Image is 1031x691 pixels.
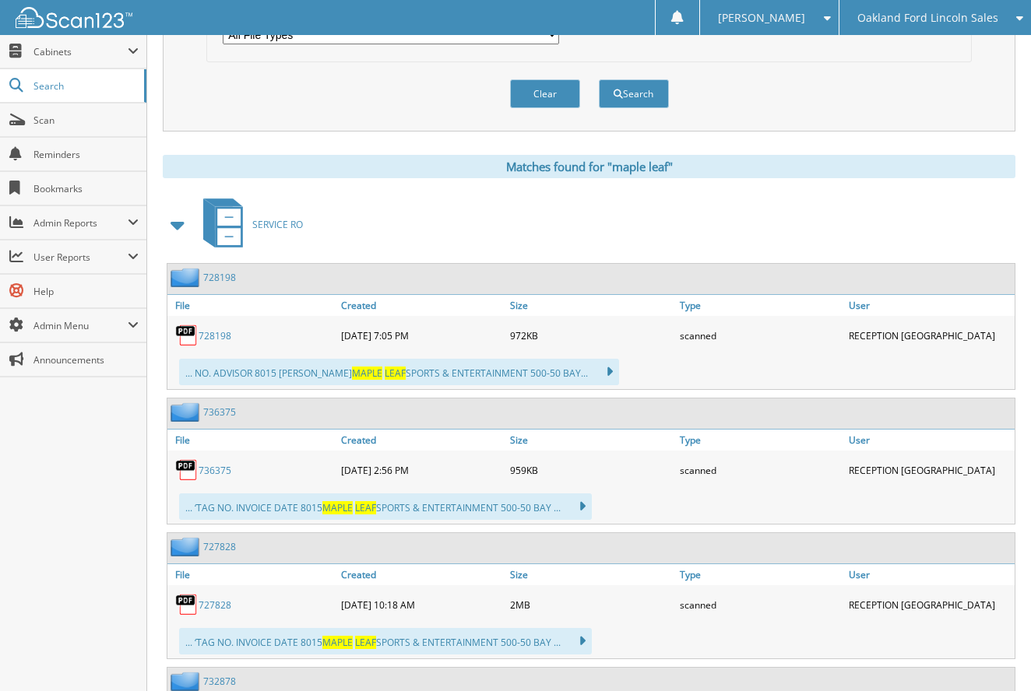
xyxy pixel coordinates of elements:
[337,589,507,620] div: [DATE] 10:18 AM
[16,7,132,28] img: scan123-logo-white.svg
[252,218,303,231] span: SERVICE RO
[167,564,337,585] a: File
[322,636,353,649] span: MAPLE
[203,675,236,688] a: 732878
[167,295,337,316] a: File
[676,454,846,486] div: scanned
[175,324,199,347] img: PDF.png
[203,540,236,553] a: 727828
[33,114,139,127] span: Scan
[33,45,128,58] span: Cabinets
[337,295,507,316] a: Created
[179,628,592,654] div: ... ‘TAG NO. INVOICE DATE 8015 SPORTS & ENTERTAINMENT 500-50 BAY ...
[718,13,805,23] span: [PERSON_NAME]
[179,359,619,385] div: ... NO. ADVISOR 8015 [PERSON_NAME] SPORTS & ENTERTAINMENT 500-50 BAY...
[845,430,1015,451] a: User
[676,295,846,316] a: Type
[506,564,676,585] a: Size
[171,537,203,556] img: folder2.png
[337,320,507,351] div: [DATE] 7:05 PM
[510,79,580,108] button: Clear
[322,501,353,514] span: MAPLE
[676,589,846,620] div: scanned
[385,367,406,380] span: LEAF
[845,454,1015,486] div: RECEPTION [GEOGRAPHIC_DATA]
[506,454,676,486] div: 959KB
[203,405,236,419] a: 736375
[337,564,507,585] a: Created
[167,430,337,451] a: File
[203,271,236,284] a: 728198
[676,430,846,451] a: Type
[175,458,199,482] img: PDF.png
[171,268,203,287] img: folder2.png
[194,194,303,255] a: SERVICE RO
[337,454,507,486] div: [DATE] 2:56 PM
[355,501,376,514] span: LEAF
[33,216,128,230] span: Admin Reports
[179,493,592,520] div: ... ‘TAG NO. INVOICE DATE 8015 SPORTS & ENTERTAINMENT 500-50 BAY ...
[33,353,139,367] span: Announcements
[33,182,139,195] span: Bookmarks
[33,148,139,161] span: Reminders
[171,672,203,691] img: folder2.png
[33,285,139,298] span: Help
[845,589,1015,620] div: RECEPTION [GEOGRAPHIC_DATA]
[199,464,231,477] a: 736375
[506,320,676,351] div: 972KB
[676,564,846,585] a: Type
[845,320,1015,351] div: RECEPTION [GEOGRAPHIC_DATA]
[845,295,1015,316] a: User
[953,616,1031,691] iframe: Chat Widget
[33,319,128,332] span: Admin Menu
[676,320,846,351] div: scanned
[506,295,676,316] a: Size
[33,251,128,264] span: User Reports
[506,589,676,620] div: 2MB
[33,79,136,93] span: Search
[163,155,1015,178] div: Matches found for "maple leaf"
[599,79,669,108] button: Search
[352,367,382,380] span: MAPLE
[355,636,376,649] span: LEAF
[337,430,507,451] a: Created
[199,598,231,612] a: 727828
[171,402,203,422] img: folder2.png
[857,13,998,23] span: Oakland Ford Lincoln Sales
[175,593,199,616] img: PDF.png
[199,329,231,342] a: 728198
[506,430,676,451] a: Size
[845,564,1015,585] a: User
